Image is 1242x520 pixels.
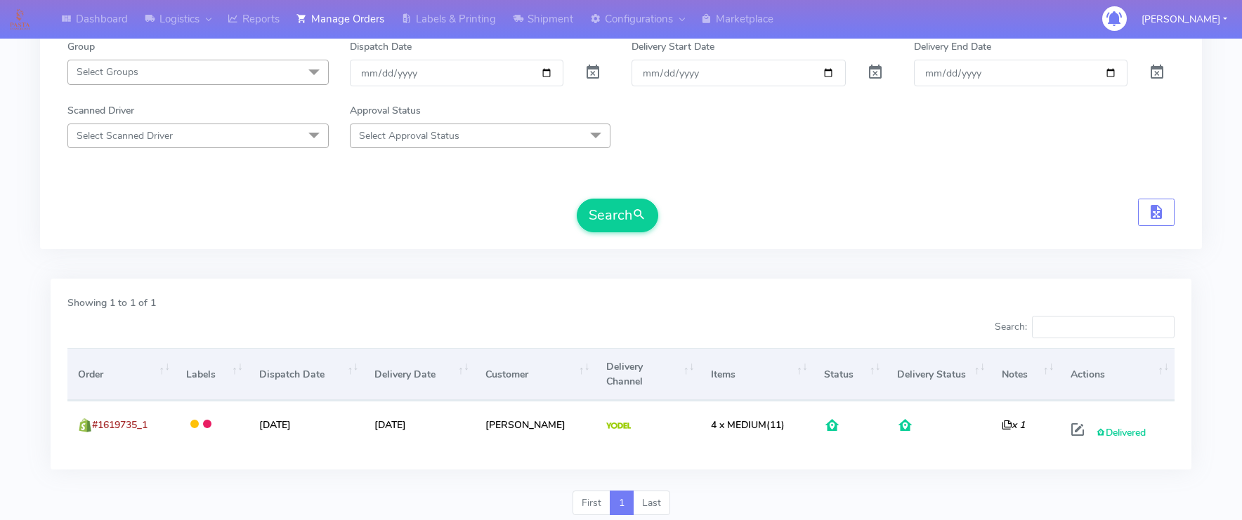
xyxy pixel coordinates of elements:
[67,39,95,54] label: Group
[176,348,249,401] th: Labels: activate to sort column ascending
[475,348,596,401] th: Customer: activate to sort column ascending
[249,401,365,448] td: [DATE]
[67,295,156,310] label: Showing 1 to 1 of 1
[1059,348,1175,401] th: Actions: activate to sort column ascending
[995,316,1175,338] label: Search:
[887,348,991,401] th: Delivery Status: activate to sort column ascending
[1002,418,1025,432] i: x 1
[67,348,176,401] th: Order: activate to sort column ascending
[475,401,596,448] td: [PERSON_NAME]
[914,39,991,54] label: Delivery End Date
[249,348,365,401] th: Dispatch Date: activate to sort column ascending
[711,418,766,432] span: 4 x MEDIUM
[813,348,887,401] th: Status: activate to sort column ascending
[364,348,474,401] th: Delivery Date: activate to sort column ascending
[1131,5,1238,34] button: [PERSON_NAME]
[577,199,658,232] button: Search
[700,348,813,401] th: Items: activate to sort column ascending
[1096,426,1146,439] span: Delivered
[364,401,474,448] td: [DATE]
[632,39,714,54] label: Delivery Start Date
[606,422,631,429] img: Yodel
[359,129,459,142] span: Select Approval Status
[67,103,134,118] label: Scanned Driver
[350,103,421,118] label: Approval Status
[92,418,148,432] span: #1619735_1
[78,418,92,432] img: shopify.png
[77,65,138,79] span: Select Groups
[350,39,412,54] label: Dispatch Date
[1032,316,1175,338] input: Search:
[610,491,634,516] a: 1
[77,129,173,142] span: Select Scanned Driver
[991,348,1060,401] th: Notes: activate to sort column ascending
[596,348,700,401] th: Delivery Channel: activate to sort column ascending
[711,418,785,432] span: (11)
